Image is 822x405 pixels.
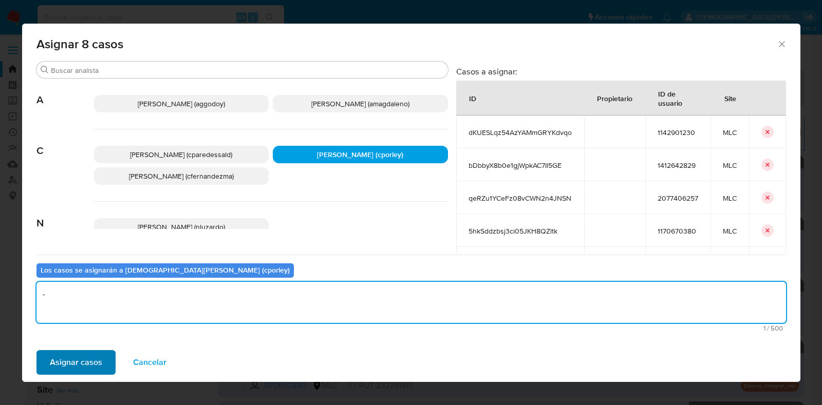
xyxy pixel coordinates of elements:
input: Buscar analista [51,66,444,75]
div: [PERSON_NAME] (amagdaleno) [273,95,448,112]
span: Asignar casos [50,351,102,374]
span: [PERSON_NAME] (aggodoy) [138,99,225,109]
span: Asignar 8 casos [36,38,777,50]
span: Cancelar [133,351,166,374]
span: [PERSON_NAME] (cparedessald) [130,149,232,160]
span: dKUESLqz54AzYAMmGRYKdvqo [469,128,572,137]
span: qeRZu1YCeFz08vCWN2n4JNSN [469,194,572,203]
span: Máximo 500 caracteres [40,325,783,332]
span: 5hkSddzbsj3ci05JKH8QZltk [469,226,572,236]
span: C [36,129,94,157]
div: Propietario [585,86,645,110]
span: [PERSON_NAME] (cfernandezma) [129,171,234,181]
span: 2077406257 [658,194,698,203]
span: bDbbyX8b0e1gjWpkAC7Il5GE [469,161,572,170]
div: [PERSON_NAME] (cporley) [273,146,448,163]
span: [PERSON_NAME] (amagdaleno) [311,99,409,109]
span: [PERSON_NAME] (nluzardo) [138,222,225,232]
h3: Casos a asignar: [456,66,786,76]
div: Site [712,86,749,110]
b: Los casos se asignarán a [DEMOGRAPHIC_DATA][PERSON_NAME] (cporley) [41,265,290,275]
button: icon-button [761,224,774,237]
textarea: - [36,282,786,323]
button: icon-button [761,126,774,138]
button: Asignar casos [36,350,116,375]
div: [PERSON_NAME] (nluzardo) [94,218,269,236]
span: A [36,79,94,106]
div: [PERSON_NAME] (cfernandezma) [94,167,269,185]
button: Cancelar [120,350,180,375]
div: ID de usuario [646,81,710,115]
span: [PERSON_NAME] (cporley) [317,149,403,160]
span: MLC [723,161,737,170]
button: icon-button [761,191,774,204]
div: ID [457,86,489,110]
button: icon-button [761,159,774,171]
span: MLC [723,226,737,236]
div: assign-modal [22,24,800,382]
span: 1142901230 [658,128,698,137]
span: MLC [723,128,737,137]
span: MLC [723,194,737,203]
span: 1412642829 [658,161,698,170]
div: [PERSON_NAME] (aggodoy) [94,95,269,112]
span: 1170670380 [658,226,698,236]
span: N [36,202,94,229]
button: Cerrar ventana [777,39,786,48]
button: Buscar [41,66,49,74]
div: [PERSON_NAME] (cparedessald) [94,146,269,163]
